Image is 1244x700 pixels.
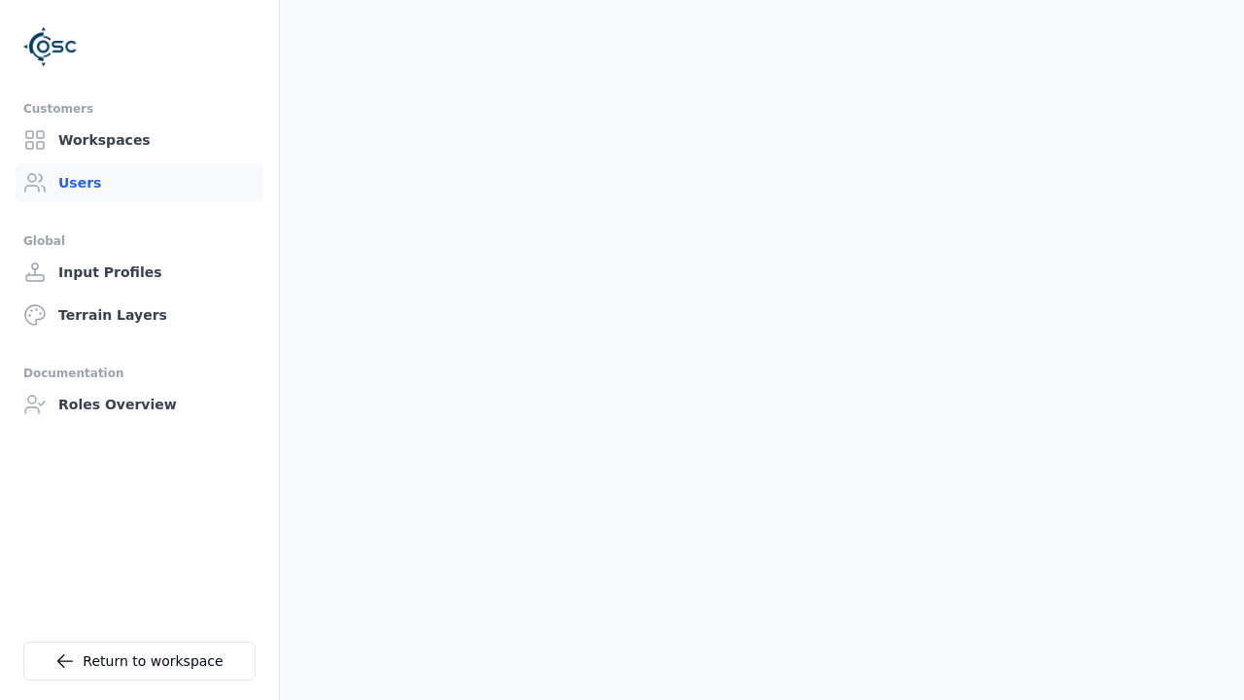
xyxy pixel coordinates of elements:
[16,121,263,159] a: Workspaces
[23,229,256,253] div: Global
[16,296,263,334] a: Terrain Layers
[23,642,256,681] a: Return to workspace
[16,385,263,424] a: Roles Overview
[16,163,263,202] a: Users
[23,362,256,385] div: Documentation
[23,19,78,74] img: Logo
[16,253,263,292] a: Input Profiles
[23,97,256,121] div: Customers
